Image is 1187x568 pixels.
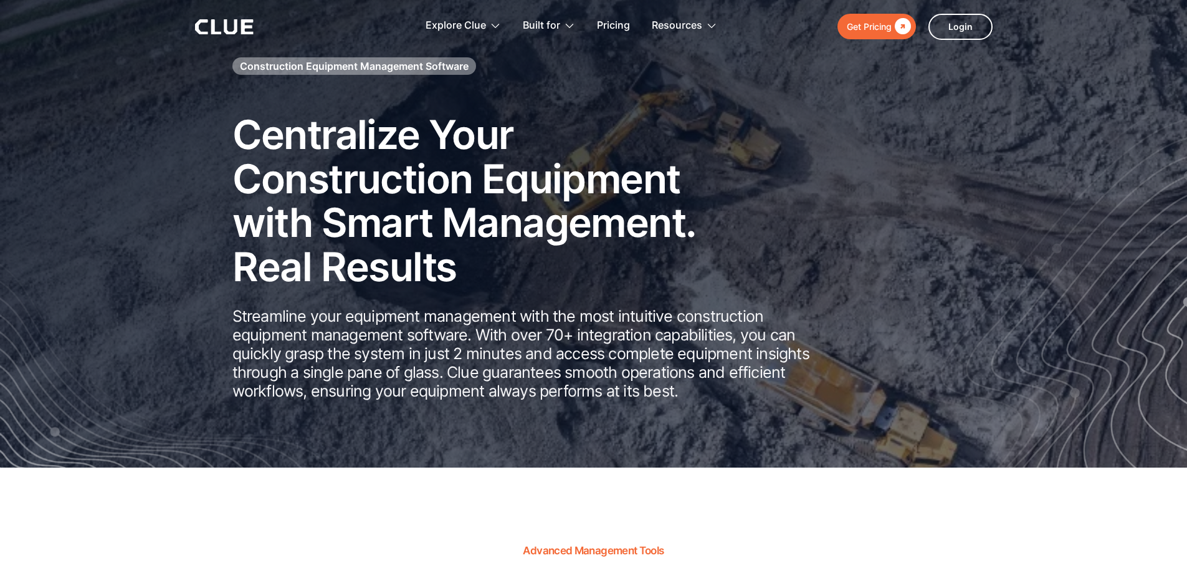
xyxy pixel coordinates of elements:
a: Get Pricing [837,14,916,39]
a: Login [928,14,993,40]
div: Resources [652,6,702,46]
p: Streamline your equipment management with the most intuitive construction equipment management so... [232,307,824,400]
a: Pricing [597,6,630,46]
img: Construction fleet management software [912,98,1187,468]
h2: Centralize Your Construction Equipment with Smart Management. Real Results [232,113,731,289]
h2: Advanced Management Tools [523,545,664,557]
h1: Construction Equipment Management Software [240,59,469,73]
div:  [892,19,911,34]
div: Built for [523,6,560,46]
div: Get Pricing [847,19,892,34]
div: Explore Clue [426,6,486,46]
